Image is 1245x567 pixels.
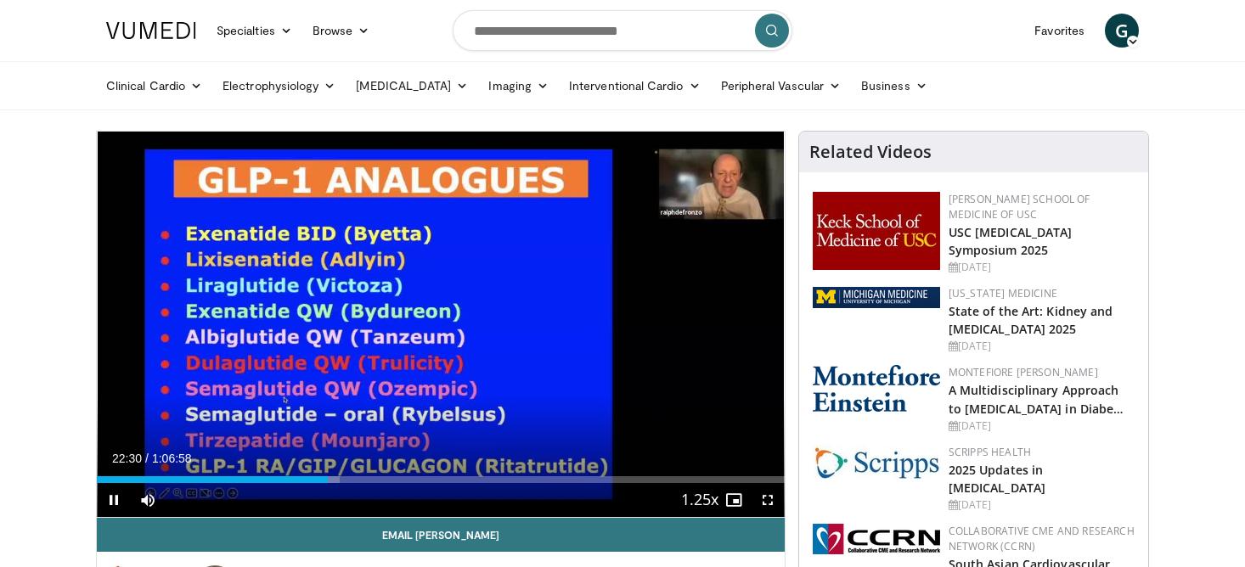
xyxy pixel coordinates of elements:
a: Favorites [1024,14,1095,48]
a: G [1105,14,1139,48]
a: A Multidisciplinary Approach to [MEDICAL_DATA] in Diabe… [949,382,1124,416]
a: Montefiore [PERSON_NAME] [949,365,1098,379]
button: Pause [97,483,131,517]
button: Mute [131,483,165,517]
span: 22:30 [112,452,142,465]
a: USC [MEDICAL_DATA] Symposium 2025 [949,224,1073,258]
a: Electrophysiology [212,69,346,103]
img: VuMedi Logo [106,22,196,39]
a: Peripheral Vascular [711,69,851,103]
img: c9f2b0b7-b02a-4276-a72a-b0cbb4230bc1.jpg.150x105_q85_autocrop_double_scale_upscale_version-0.2.jpg [813,445,940,480]
a: State of the Art: Kidney and [MEDICAL_DATA] 2025 [949,303,1113,337]
span: 1:06:58 [152,452,192,465]
a: [MEDICAL_DATA] [346,69,478,103]
a: Imaging [478,69,559,103]
button: Enable picture-in-picture mode [717,483,751,517]
div: Progress Bar [97,476,785,483]
a: Browse [302,14,380,48]
a: Interventional Cardio [559,69,711,103]
button: Playback Rate [683,483,717,517]
a: 2025 Updates in [MEDICAL_DATA] [949,462,1045,496]
a: [US_STATE] Medicine [949,286,1057,300]
div: [DATE] [949,497,1135,513]
video-js: Video Player [97,132,785,518]
img: b0142b4c-93a1-4b58-8f91-5265c282693c.png.150x105_q85_autocrop_double_scale_upscale_version-0.2.png [813,365,940,412]
div: [DATE] [949,418,1135,434]
img: 7b941f1f-d101-407a-8bfa-07bd47db01ba.png.150x105_q85_autocrop_double_scale_upscale_version-0.2.jpg [813,192,940,270]
span: / [145,452,149,465]
a: Specialties [206,14,302,48]
h4: Related Videos [809,142,932,162]
a: Collaborative CME and Research Network (CCRN) [949,524,1135,553]
img: a04ee3ba-8487-4636-b0fb-5e8d268f3737.png.150x105_q85_autocrop_double_scale_upscale_version-0.2.png [813,524,940,554]
a: Business [851,69,938,103]
img: 5ed80e7a-0811-4ad9-9c3a-04de684f05f4.png.150x105_q85_autocrop_double_scale_upscale_version-0.2.png [813,287,940,308]
button: Fullscreen [751,483,785,517]
a: Scripps Health [949,445,1031,459]
div: [DATE] [949,339,1135,354]
a: [PERSON_NAME] School of Medicine of USC [949,192,1090,222]
div: [DATE] [949,260,1135,275]
input: Search topics, interventions [453,10,792,51]
a: Email [PERSON_NAME] [97,518,785,552]
a: Clinical Cardio [96,69,212,103]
